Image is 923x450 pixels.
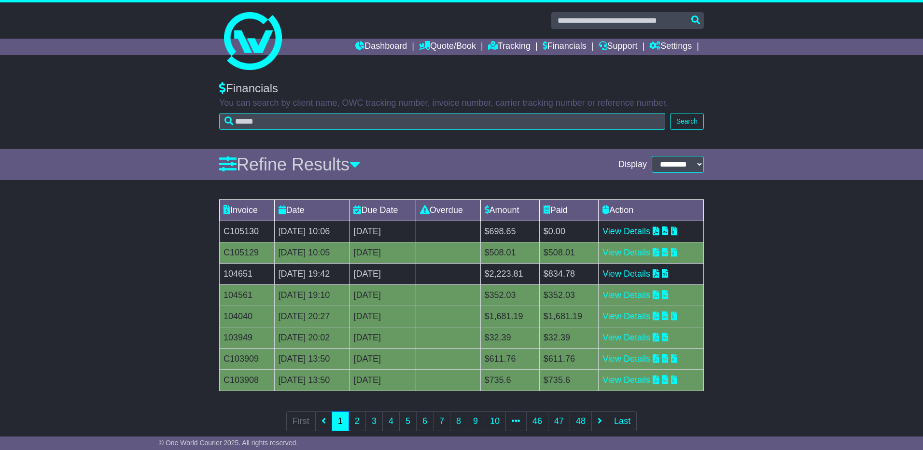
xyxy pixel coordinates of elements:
a: Dashboard [355,39,407,55]
a: 7 [433,411,450,431]
td: Due Date [350,199,416,221]
td: $508.01 [480,242,539,263]
div: Financials [219,82,704,96]
td: [DATE] 10:05 [274,242,350,263]
td: $352.03 [539,284,598,306]
td: [DATE] 20:02 [274,327,350,348]
td: Amount [480,199,539,221]
td: $508.01 [539,242,598,263]
td: C103908 [220,369,275,391]
td: $611.76 [539,348,598,369]
td: $0.00 [539,221,598,242]
a: View Details [602,226,650,236]
td: [DATE] [350,348,416,369]
a: View Details [602,248,650,257]
td: $735.6 [539,369,598,391]
a: View Details [602,354,650,364]
td: $2,223.81 [480,263,539,284]
td: Paid [539,199,598,221]
td: C105130 [220,221,275,242]
button: Search [670,113,704,130]
a: View Details [602,290,650,300]
a: Financials [543,39,587,55]
td: [DATE] [350,263,416,284]
td: [DATE] [350,369,416,391]
td: $32.39 [480,327,539,348]
td: [DATE] [350,306,416,327]
td: Overdue [416,199,480,221]
td: [DATE] 19:10 [274,284,350,306]
a: Refine Results [219,155,361,174]
td: $834.78 [539,263,598,284]
td: Date [274,199,350,221]
a: 47 [548,411,570,431]
a: Last [608,411,637,431]
span: Display [618,159,647,170]
a: 46 [526,411,548,431]
td: $1,681.19 [480,306,539,327]
a: 6 [416,411,434,431]
td: 104651 [220,263,275,284]
td: $735.6 [480,369,539,391]
td: [DATE] [350,327,416,348]
td: [DATE] [350,221,416,242]
td: Action [599,199,704,221]
a: Support [599,39,638,55]
a: Quote/Book [419,39,476,55]
td: $698.65 [480,221,539,242]
td: [DATE] [350,284,416,306]
a: Settings [649,39,692,55]
td: [DATE] 13:50 [274,369,350,391]
td: [DATE] 13:50 [274,348,350,369]
a: 9 [467,411,484,431]
td: 103949 [220,327,275,348]
td: [DATE] 19:42 [274,263,350,284]
td: $352.03 [480,284,539,306]
a: View Details [602,333,650,342]
a: 3 [365,411,383,431]
a: 10 [484,411,506,431]
a: 1 [332,411,349,431]
td: 104561 [220,284,275,306]
a: 4 [382,411,400,431]
a: View Details [602,311,650,321]
td: [DATE] [350,242,416,263]
td: C105129 [220,242,275,263]
td: $32.39 [539,327,598,348]
a: 2 [349,411,366,431]
td: $611.76 [480,348,539,369]
td: $1,681.19 [539,306,598,327]
p: You can search by client name, OWC tracking number, invoice number, carrier tracking number or re... [219,98,704,109]
a: View Details [602,269,650,279]
a: Tracking [488,39,531,55]
span: © One World Courier 2025. All rights reserved. [159,439,298,447]
a: 8 [450,411,467,431]
td: [DATE] 10:06 [274,221,350,242]
a: View Details [602,375,650,385]
a: 48 [570,411,592,431]
td: Invoice [220,199,275,221]
td: 104040 [220,306,275,327]
td: [DATE] 20:27 [274,306,350,327]
td: C103909 [220,348,275,369]
a: 5 [399,411,417,431]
